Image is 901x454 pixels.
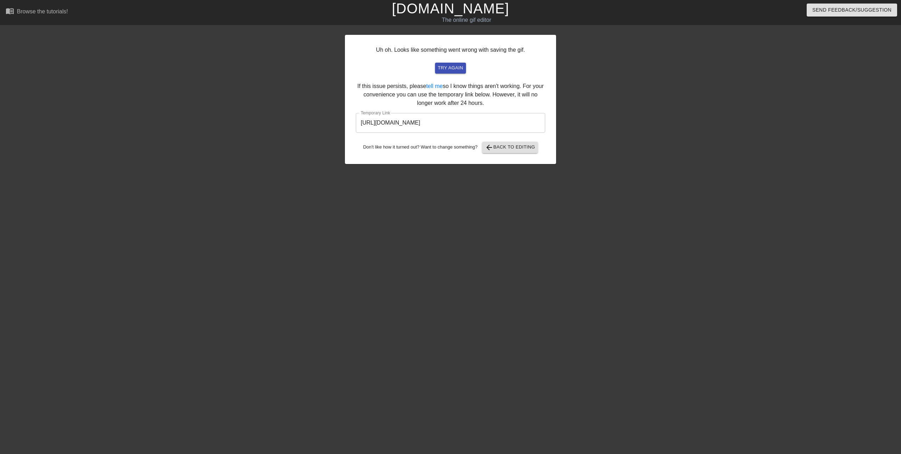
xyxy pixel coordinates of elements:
span: try again [438,64,463,72]
span: Back to Editing [485,143,535,152]
span: Send Feedback/Suggestion [812,6,891,14]
button: Back to Editing [482,142,538,153]
a: [DOMAIN_NAME] [392,1,509,16]
a: tell me [426,83,443,89]
div: Browse the tutorials! [17,8,68,14]
div: Uh oh. Looks like something went wrong with saving the gif. If this issue persists, please so I k... [345,35,556,164]
div: Don't like how it turned out? Want to change something? [356,142,545,153]
span: menu_book [6,7,14,15]
button: Send Feedback/Suggestion [807,4,897,17]
input: bare [356,113,545,133]
span: arrow_back [485,143,493,152]
button: try again [435,63,466,74]
a: Browse the tutorials! [6,7,68,18]
div: The online gif editor [304,16,629,24]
